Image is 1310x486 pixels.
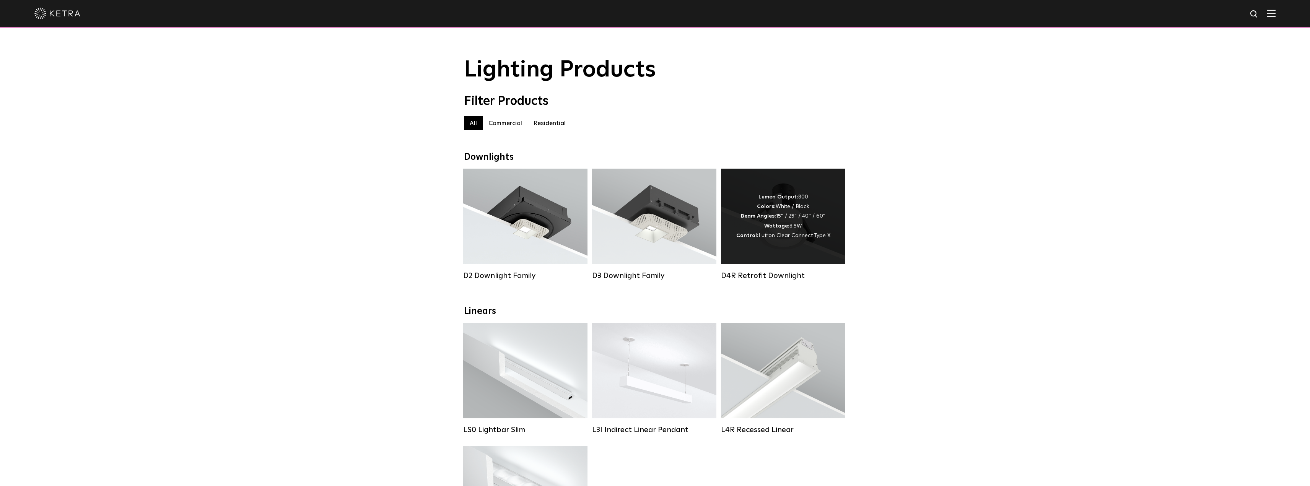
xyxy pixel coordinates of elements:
[721,271,845,280] div: D4R Retrofit Downlight
[736,233,758,238] strong: Control:
[464,94,846,109] div: Filter Products
[764,223,789,229] strong: Wattage:
[463,323,587,434] a: LS0 Lightbar Slim Lumen Output:200 / 350Colors:White / BlackControl:X96 Controller
[1267,10,1276,17] img: Hamburger%20Nav.svg
[741,213,776,219] strong: Beam Angles:
[464,116,483,130] label: All
[34,8,80,19] img: ketra-logo-2019-white
[721,169,845,280] a: D4R Retrofit Downlight Lumen Output:800Colors:White / BlackBeam Angles:15° / 25° / 40° / 60°Watta...
[592,323,716,434] a: L3I Indirect Linear Pendant Lumen Output:400 / 600 / 800 / 1000Housing Colors:White / BlackContro...
[592,271,716,280] div: D3 Downlight Family
[592,169,716,280] a: D3 Downlight Family Lumen Output:700 / 900 / 1100Colors:White / Black / Silver / Bronze / Paintab...
[464,59,656,81] span: Lighting Products
[463,169,587,280] a: D2 Downlight Family Lumen Output:1200Colors:White / Black / Gloss Black / Silver / Bronze / Silve...
[757,204,776,209] strong: Colors:
[736,192,830,241] div: 800 White / Black 15° / 25° / 40° / 60° 8.5W
[592,425,716,434] div: L3I Indirect Linear Pendant
[758,233,830,238] span: Lutron Clear Connect Type X
[464,152,846,163] div: Downlights
[721,425,845,434] div: L4R Recessed Linear
[463,271,587,280] div: D2 Downlight Family
[483,116,528,130] label: Commercial
[1250,10,1259,19] img: search icon
[528,116,571,130] label: Residential
[721,323,845,434] a: L4R Recessed Linear Lumen Output:400 / 600 / 800 / 1000Colors:White / BlackControl:Lutron Clear C...
[464,306,846,317] div: Linears
[758,194,798,200] strong: Lumen Output:
[463,425,587,434] div: LS0 Lightbar Slim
